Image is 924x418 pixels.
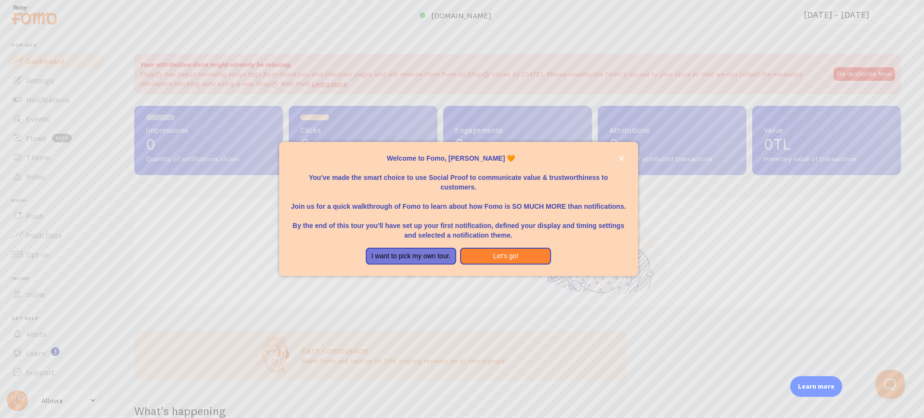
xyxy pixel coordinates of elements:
[291,163,627,192] p: You've made the smart choice to use Social Proof to communicate value & trustworthiness to custom...
[790,376,842,397] div: Learn more
[616,153,627,164] button: close,
[366,248,457,265] button: I want to pick my own tour.
[291,211,627,240] p: By the end of this tour you'll have set up your first notification, defined your display and timi...
[798,382,834,391] p: Learn more
[291,153,627,163] p: Welcome to Fomo, [PERSON_NAME] 🧡
[279,142,638,277] div: Welcome to Fomo, Eren Görkem Şahin 🧡You&amp;#39;ve made the smart choice to use Social Proof to c...
[291,192,627,211] p: Join us for a quick walkthrough of Fomo to learn about how Fomo is SO MUCH MORE than notifications.
[460,248,551,265] button: Let's go!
